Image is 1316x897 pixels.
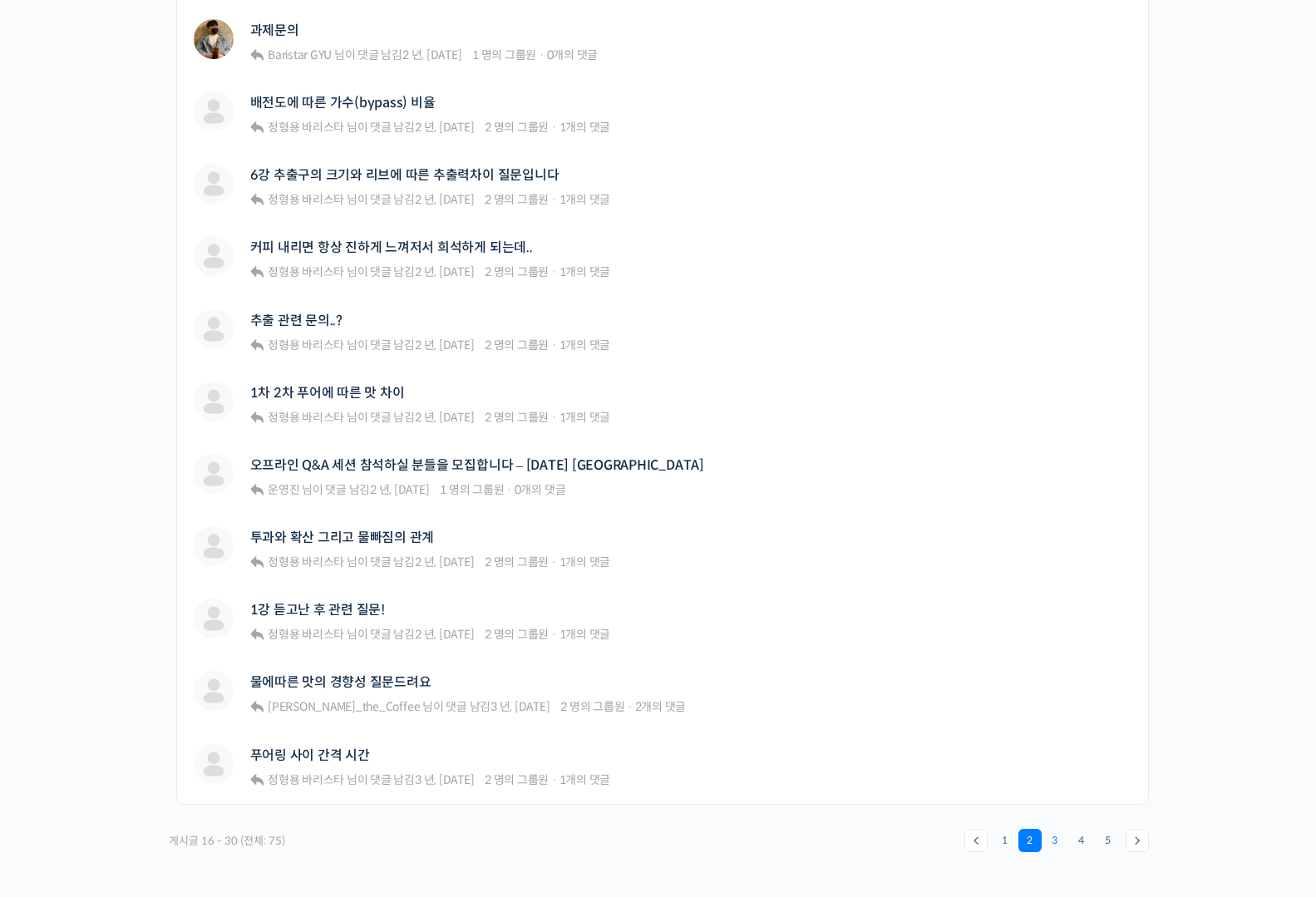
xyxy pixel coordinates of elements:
a: 1 [993,829,1017,852]
span: 1개의 댓글 [559,264,611,279]
span: 정형용 바리스타 [268,772,344,787]
div: 게시글 16 - 30 (전체: 75) [168,829,286,853]
span: · [539,47,545,62]
span: 1개의 댓글 [559,120,611,135]
a: 정형용 바리스타 [265,338,344,352]
span: · [551,410,557,425]
span: 님이 댓글 남김 [265,772,474,787]
a: 1차 2차 푸어에 따른 맛 차이 [250,385,405,401]
a: 정형용 바리스타 [265,772,344,787]
a: 2 년, [DATE] [415,338,474,352]
span: · [551,627,557,642]
a: 정형용 바리스타 [265,192,344,207]
span: 2 명의 그룹원 [485,410,549,425]
a: 정형용 바리스타 [265,120,344,135]
a: 정형용 바리스타 [265,410,344,425]
a: 푸어링 사이 간격 시간 [250,747,370,763]
span: 대화 [152,553,172,566]
span: · [551,264,557,279]
span: 0개의 댓글 [547,47,599,62]
a: 추출 관련 문의..? [250,313,343,328]
span: Baristar GYU [268,47,332,62]
a: 2 년, [DATE] [415,627,474,642]
span: 정형용 바리스타 [268,554,344,569]
a: 2 년, [DATE] [415,554,474,569]
span: 님이 댓글 남김 [265,47,461,62]
span: 운영진 [268,482,299,497]
span: 정형용 바리스타 [268,264,344,279]
a: → [1126,829,1149,852]
a: 4 [1070,829,1093,852]
span: 1개의 댓글 [559,410,611,425]
span: · [551,120,557,135]
a: 5 [1097,829,1120,852]
a: 정형용 바리스타 [265,264,344,279]
a: 커피 내리면 항상 진하게 느껴저서 희석하게 되는데.. [250,239,533,255]
a: 오프라인 Q&A 세션 참석하실 분들을 모집합니다 – [DATE] [GEOGRAPHIC_DATA] [250,457,704,473]
a: 3 년, [DATE] [415,772,474,787]
span: · [551,554,557,569]
a: 6강 추출구의 크기와 리브에 따른 추출력차이 질문입니다 [250,167,559,183]
span: 1 명의 그룹원 [472,47,536,62]
a: Baristar GYU [265,47,332,62]
span: 님이 댓글 남김 [265,120,474,135]
span: 1개의 댓글 [559,338,611,352]
a: 물에따른 맛의 경향성 질문드려요 [250,674,431,690]
span: 1개의 댓글 [559,192,611,207]
span: · [551,192,557,207]
a: [PERSON_NAME]_the_Coffee [265,699,420,714]
span: [PERSON_NAME]_the_Coffee [268,699,420,714]
span: 2 [1018,829,1042,852]
a: 2 년, [DATE] [415,264,474,279]
span: 님이 댓글 남김 [265,338,474,352]
span: 2 명의 그룹원 [485,192,549,207]
span: 1개의 댓글 [559,554,611,569]
span: 1개의 댓글 [559,627,611,642]
span: 님이 댓글 남김 [265,264,474,279]
span: 2 명의 그룹원 [485,627,549,642]
span: 정형용 바리스타 [268,120,344,135]
span: 0개의 댓글 [515,482,566,497]
span: 님이 댓글 남김 [265,192,474,207]
span: · [627,699,633,714]
span: 2개의 댓글 [635,699,687,714]
a: 설정 [214,527,319,569]
span: 2 명의 그룹원 [485,772,549,787]
a: 과제문의 [250,22,299,38]
a: 투과와 확산 그리고 물빠짐의 관계 [250,530,435,545]
a: 정형용 바리스타 [265,554,344,569]
span: 1개의 댓글 [559,772,611,787]
a: 대화 [110,527,214,569]
span: 님이 댓글 남김 [265,554,474,569]
span: 2 명의 그룹원 [485,120,549,135]
span: 2 명의 그룹원 [485,264,549,279]
span: 설정 [257,552,277,565]
span: 정형용 바리스타 [268,338,344,352]
span: 님이 댓글 남김 [265,482,429,497]
span: 정형용 바리스타 [268,192,344,207]
a: 2 년, [DATE] [370,482,429,497]
span: 2 명의 그룹원 [560,699,624,714]
a: 홈 [5,527,110,569]
a: 운영진 [265,482,299,497]
a: 정형용 바리스타 [265,627,344,642]
a: 3 년, [DATE] [490,699,550,714]
span: 2 명의 그룹원 [485,338,549,352]
span: 님이 댓글 남김 [265,699,550,714]
span: · [551,338,557,352]
a: 1강 듣고난 후 관련 질문! [250,602,385,618]
a: 2 년, [DATE] [402,47,461,62]
span: 1 명의 그룹원 [440,482,504,497]
a: 3 [1043,829,1067,852]
a: 2 년, [DATE] [415,410,474,425]
span: 정형용 바리스타 [268,627,344,642]
span: · [551,772,557,787]
span: 님이 댓글 남김 [265,410,474,425]
span: 정형용 바리스타 [268,410,344,425]
span: 홈 [52,552,62,565]
span: 2 명의 그룹원 [485,554,549,569]
a: 배전도에 따른 가수(bypass) 비율 [250,95,436,111]
a: 2 년, [DATE] [415,192,474,207]
a: 2 년, [DATE] [415,120,474,135]
span: · [506,482,512,497]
